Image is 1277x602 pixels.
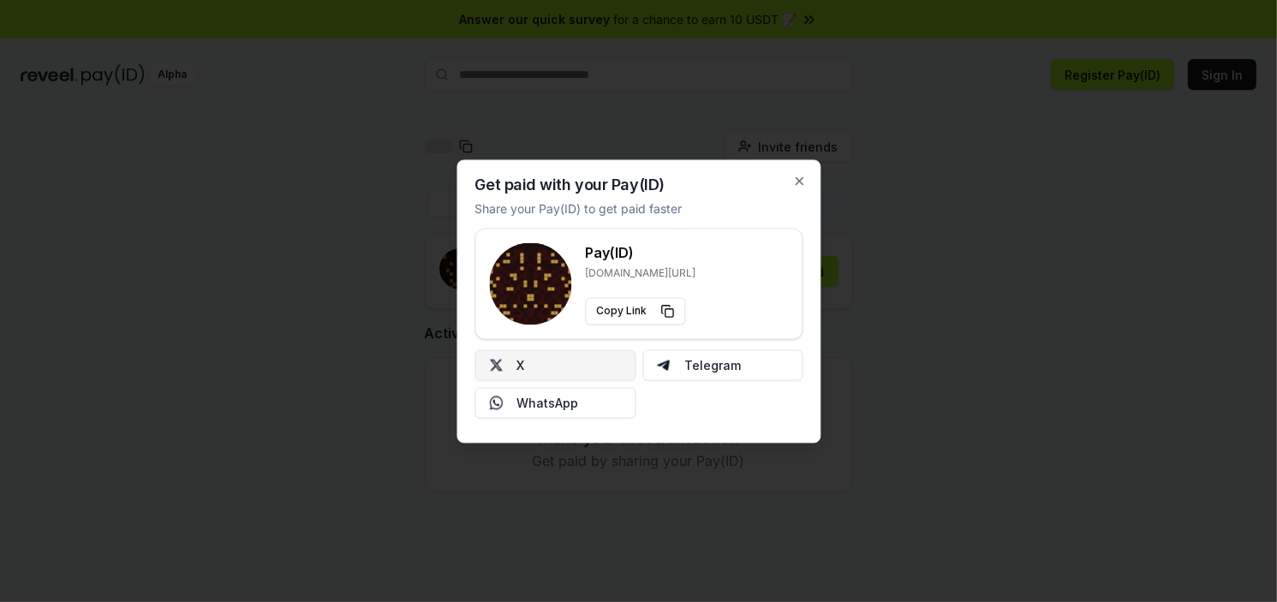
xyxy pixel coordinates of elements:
[474,177,664,193] h2: Get paid with your Pay(ID)
[474,200,682,218] p: Share your Pay(ID) to get paid faster
[657,358,671,372] img: Telegram
[585,297,685,325] button: Copy Link
[585,266,695,280] p: [DOMAIN_NAME][URL]
[474,349,636,380] button: X
[489,396,503,409] img: Whatsapp
[474,387,636,418] button: WhatsApp
[585,242,695,263] h3: Pay(ID)
[642,349,803,380] button: Telegram
[489,358,503,372] img: X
